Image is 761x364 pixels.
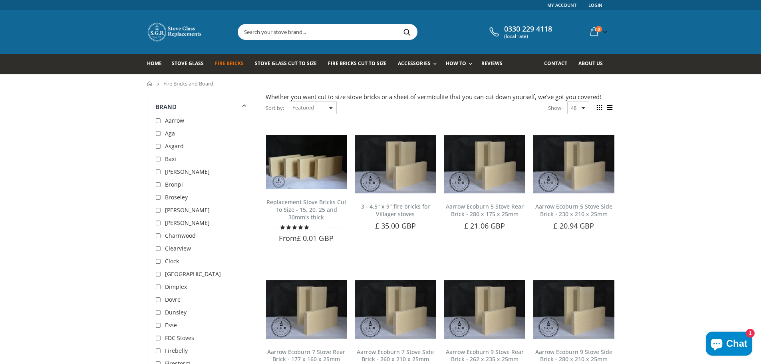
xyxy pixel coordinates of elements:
[147,81,153,86] a: Home
[446,54,476,74] a: How To
[544,54,573,74] a: Contact
[165,347,188,354] span: Firebelly
[444,135,525,193] img: Aarrow Ecoburn 5 Stove Rear Brick
[165,142,184,150] span: Asgard
[165,334,194,342] span: FDC Stoves
[481,54,509,74] a: Reviews
[172,54,210,74] a: Stove Glass
[267,348,345,363] a: Aarrow Ecoburn 7 Stove Rear Brick - 177 x 160 x 25mm
[606,103,614,112] span: List view
[544,60,567,67] span: Contact
[172,60,204,67] span: Stove Glass
[297,233,334,243] span: £ 0.01 GBP
[504,25,552,34] span: 0330 229 4118
[266,93,614,101] div: Whether you want cut to size stove bricks or a sheet of vermiculite that you can cut down yoursel...
[533,135,614,193] img: Aarrow Ecoburn 5 Stove Side Brick
[328,60,387,67] span: Fire Bricks Cut To Size
[328,54,393,74] a: Fire Bricks Cut To Size
[165,193,188,201] span: Broseley
[238,24,507,40] input: Search your stove brand...
[357,348,434,363] a: Aarrow Ecoburn 7 Stove Side Brick - 260 x 210 x 25mm
[533,280,614,338] img: Aarrow Ecoburn 9 Stove Side Brick - 280 x 210 x 25mm
[165,117,184,124] span: Aarrow
[215,60,244,67] span: Fire Bricks
[165,181,183,188] span: Bronpi
[398,54,440,74] a: Accessories
[147,54,168,74] a: Home
[266,280,347,338] img: Aarrow Ecoburn 7 Rear Brick
[163,80,213,87] span: Fire Bricks and Board
[587,24,609,40] a: 0
[398,60,430,67] span: Accessories
[165,321,177,329] span: Esse
[548,101,562,114] span: Show:
[165,206,210,214] span: [PERSON_NAME]
[446,348,524,363] a: Aarrow Ecoburn 9 Stove Rear Brick - 262 x 235 x 25mm
[266,135,347,189] img: Replacement Stove Bricks Cut To Size - 15, 20, 25 and 30mm's thick
[355,280,436,338] img: Aarrow Ecoburn 7 Side Brick
[481,60,503,67] span: Reviews
[165,232,196,239] span: Charnwood
[165,270,221,278] span: [GEOGRAPHIC_DATA]
[215,54,250,74] a: Fire Bricks
[165,283,187,290] span: Dimplex
[165,308,187,316] span: Dunsley
[266,101,284,115] span: Sort by:
[279,233,333,243] span: From
[596,26,602,32] span: 0
[147,22,203,42] img: Stove Glass Replacement
[147,60,162,67] span: Home
[464,221,505,231] span: £ 21.06 GBP
[280,224,310,230] span: 4.80 stars
[355,135,436,193] img: 3 - 4.5" x 9" fire bricks for Villager stoves
[595,103,604,112] span: Grid view
[255,60,317,67] span: Stove Glass Cut To Size
[535,203,612,218] a: Aarrow Ecoburn 5 Stove Side Brick - 230 x 210 x 25mm
[165,296,181,303] span: Dovre
[578,60,603,67] span: About us
[398,24,416,40] button: Search
[165,219,210,227] span: [PERSON_NAME]
[266,198,346,221] a: Replacement Stove Bricks Cut To Size - 15, 20, 25 and 30mm's thick
[446,203,524,218] a: Aarrow Ecoburn 5 Stove Rear Brick - 280 x 175 x 25mm
[165,168,210,175] span: [PERSON_NAME]
[487,25,552,39] a: 0330 229 4118 (local rate)
[155,103,177,111] span: Brand
[255,54,323,74] a: Stove Glass Cut To Size
[444,280,525,338] img: Aarrow Ecoburn 9 Rear Brick
[553,221,594,231] span: £ 20.94 GBP
[375,221,416,231] span: £ 35.00 GBP
[535,348,612,363] a: Aarrow Ecoburn 9 Stove Side Brick - 280 x 210 x 25mm
[165,245,191,252] span: Clearview
[578,54,609,74] a: About us
[165,129,175,137] span: Aga
[165,257,179,265] span: Clock
[504,34,552,39] span: (local rate)
[703,332,755,358] inbox-online-store-chat: Shopify online store chat
[361,203,430,218] a: 3 - 4.5" x 9" fire bricks for Villager stoves
[446,60,466,67] span: How To
[165,155,176,163] span: Baxi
